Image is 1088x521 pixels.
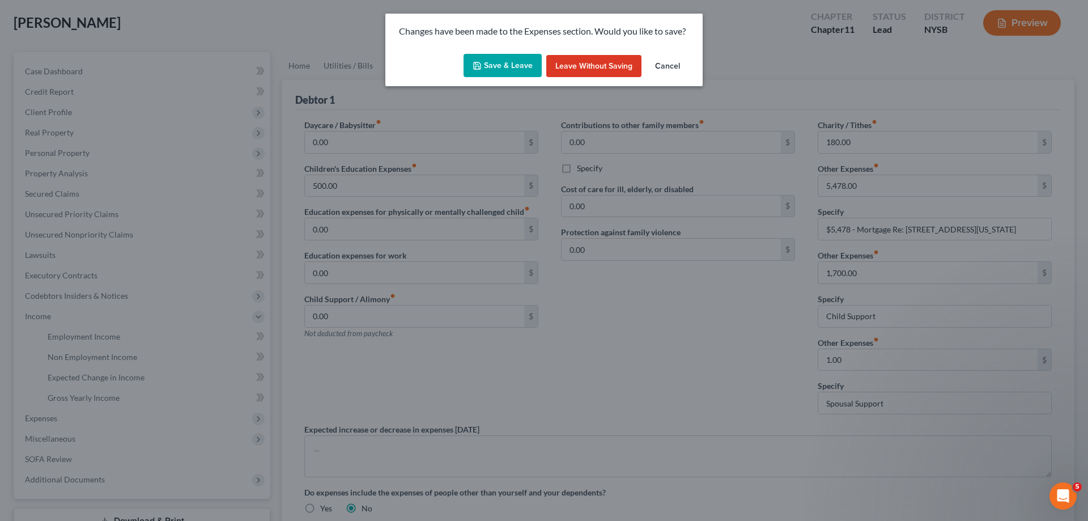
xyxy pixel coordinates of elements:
[546,55,641,78] button: Leave without Saving
[646,55,689,78] button: Cancel
[464,54,542,78] button: Save & Leave
[1049,482,1077,510] iframe: Intercom live chat
[399,25,689,38] p: Changes have been made to the Expenses section. Would you like to save?
[1073,482,1082,492] span: 5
